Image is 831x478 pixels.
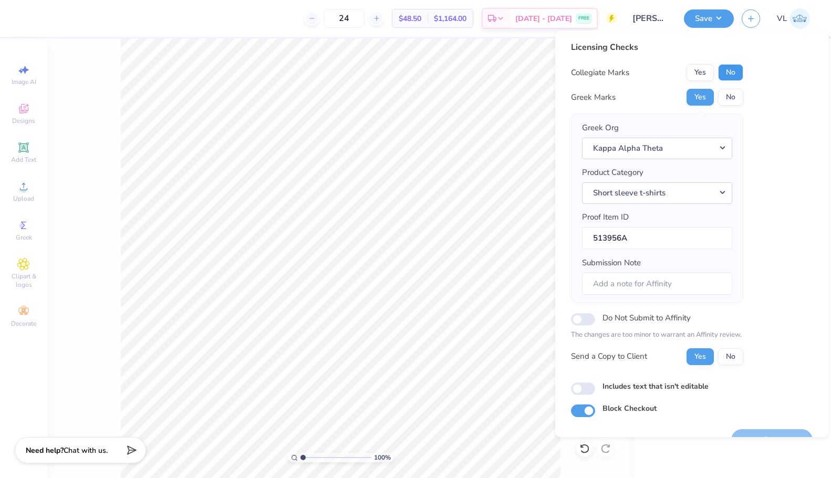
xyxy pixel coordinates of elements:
label: Product Category [582,167,643,179]
label: Submission Note [582,257,641,269]
span: Greek [16,233,32,242]
div: Send a Copy to Client [571,350,647,362]
span: [DATE] - [DATE] [515,13,572,24]
span: Decorate [11,319,36,328]
span: Upload [13,194,34,203]
label: Includes text that isn't editable [603,381,709,392]
span: $1,164.00 [434,13,466,24]
label: Greek Org [582,122,619,134]
span: Add Text [11,155,36,164]
p: The changes are too minor to warrant an Affinity review. [571,330,743,340]
span: VL [777,13,787,25]
input: – – [324,9,365,28]
span: Clipart & logos [5,272,42,289]
button: No [718,348,743,365]
label: Do Not Submit to Affinity [603,311,691,325]
div: Licensing Checks [571,41,743,54]
strong: Need help? [26,445,64,455]
button: Short sleeve t-shirts [582,182,732,204]
button: Yes [687,64,714,81]
div: Greek Marks [571,91,616,103]
span: Designs [12,117,35,125]
img: Vincent Lloyd Laurel [790,8,810,29]
button: Yes [687,89,714,106]
label: Block Checkout [603,403,657,414]
button: No [718,64,743,81]
input: Add a note for Affinity [582,273,732,295]
button: Kappa Alpha Theta [582,138,732,159]
button: Yes [687,348,714,365]
div: Collegiate Marks [571,67,629,79]
button: No [718,89,743,106]
span: Chat with us. [64,445,108,455]
a: VL [777,8,810,29]
span: $48.50 [399,13,421,24]
label: Proof Item ID [582,211,629,223]
input: Untitled Design [625,8,676,29]
span: 100 % [374,453,391,462]
span: FREE [578,15,589,22]
span: Image AI [12,78,36,86]
button: Save [684,9,734,28]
